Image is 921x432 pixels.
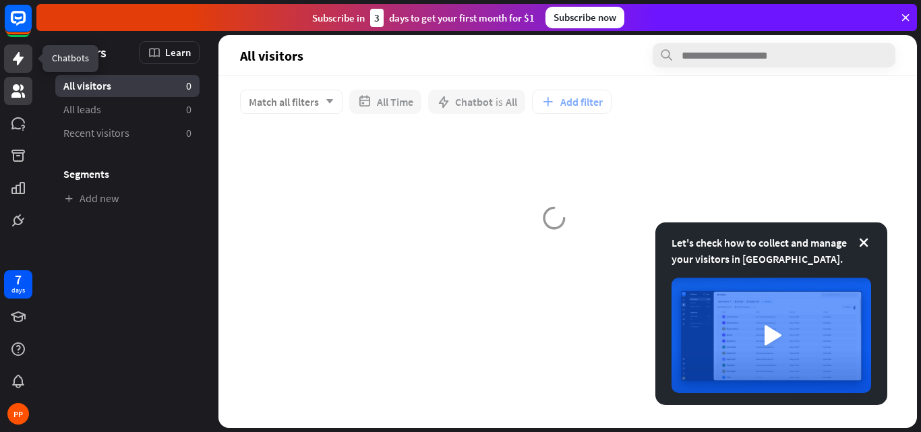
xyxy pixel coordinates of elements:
span: All visitors [240,48,303,63]
span: Recent visitors [63,126,129,140]
div: Let's check how to collect and manage your visitors in [GEOGRAPHIC_DATA]. [672,235,871,267]
div: days [11,286,25,295]
span: Learn [165,46,191,59]
img: image [672,278,871,393]
span: All visitors [63,79,111,93]
span: All leads [63,102,101,117]
div: PP [7,403,29,425]
aside: 0 [186,126,191,140]
div: 3 [370,9,384,27]
h3: Segments [55,167,200,181]
span: Visitors [63,44,107,60]
div: Subscribe in days to get your first month for $1 [312,9,535,27]
div: Subscribe now [545,7,624,28]
a: Add new [55,187,200,210]
aside: 0 [186,102,191,117]
aside: 0 [186,79,191,93]
button: Open LiveChat chat widget [11,5,51,46]
div: 7 [15,274,22,286]
a: 7 days [4,270,32,299]
a: Recent visitors 0 [55,122,200,144]
a: All leads 0 [55,98,200,121]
